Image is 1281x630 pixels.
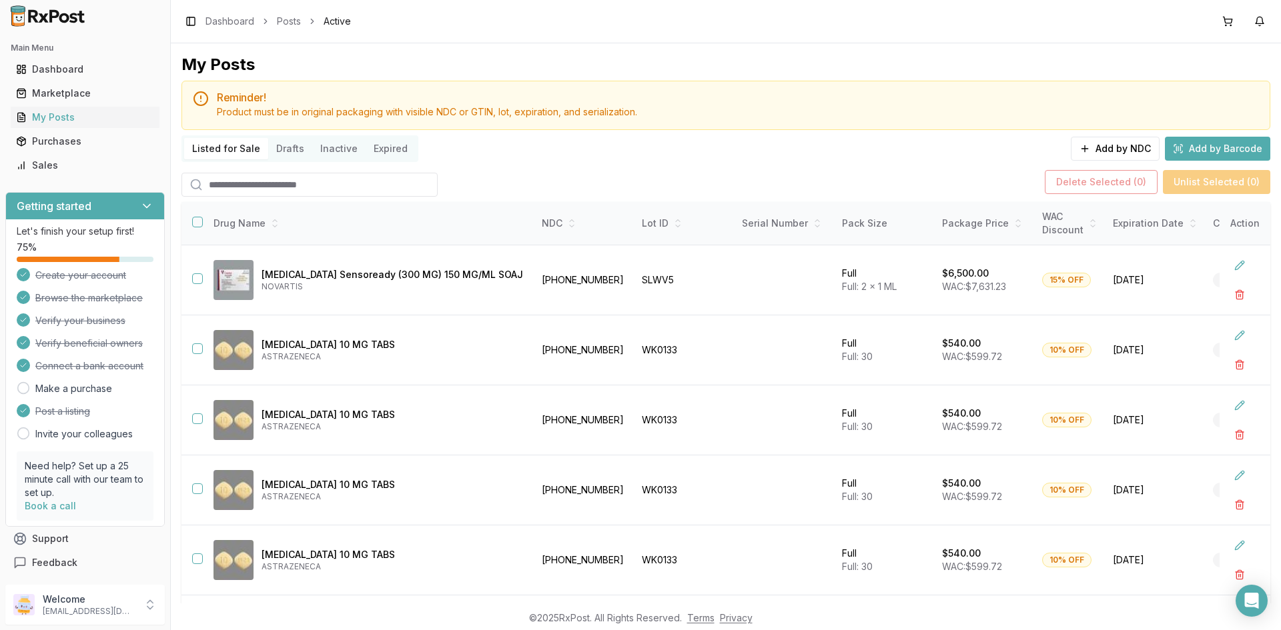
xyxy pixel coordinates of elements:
a: Dashboard [205,15,254,28]
td: Full [834,315,934,385]
div: Open Intercom Messenger [1236,585,1268,617]
div: NDC [542,217,626,230]
span: Verify beneficial owners [35,337,143,350]
span: Feedback [32,556,77,569]
td: [PHONE_NUMBER] [534,315,634,385]
p: ASTRAZENECA [262,561,523,572]
td: WK0133 [634,525,734,595]
span: Create your account [35,269,126,282]
button: Edit [1228,253,1252,277]
a: Sales [11,153,159,177]
span: Browse the marketplace [35,291,143,305]
span: Full: 2 x 1 ML [842,281,897,292]
span: 75 % [17,241,37,254]
p: ASTRAZENECA [262,351,523,362]
div: Purchases [16,135,154,148]
div: 10% OFF [1042,413,1092,427]
td: WK0133 [634,455,734,525]
p: Welcome [43,593,135,606]
div: Product must be in original packaging with visible NDC or GTIN, lot, expiration, and serialization. [217,105,1259,119]
img: RxPost Logo [5,5,91,27]
div: 10% OFF [1042,483,1092,497]
button: Dashboard [5,59,165,80]
div: Brand New [1213,273,1271,287]
p: $540.00 [942,407,981,420]
div: Brand New [1213,343,1271,357]
a: Terms [687,612,715,623]
button: Add by NDC [1071,137,1160,161]
a: Privacy [720,612,753,623]
span: [DATE] [1113,553,1197,567]
button: Edit [1228,533,1252,557]
button: Sales [5,155,165,176]
button: My Posts [5,107,165,128]
div: 10% OFF [1042,553,1092,567]
button: Expired [366,138,416,159]
button: Inactive [312,138,366,159]
td: Full [834,525,934,595]
p: [EMAIL_ADDRESS][DOMAIN_NAME] [43,606,135,617]
button: Delete [1228,353,1252,377]
button: Delete [1228,423,1252,447]
span: WAC: $599.72 [942,421,1002,432]
div: Serial Number [742,217,826,230]
td: SLWV5 [634,245,734,315]
div: Package Price [942,217,1026,230]
a: Make a purchase [35,382,112,395]
div: 15% OFF [1042,273,1091,287]
button: Edit [1228,393,1252,417]
p: NOVARTIS [262,281,523,292]
span: WAC: $599.72 [942,491,1002,502]
p: [MEDICAL_DATA] 10 MG TABS [262,408,523,421]
button: Purchases [5,131,165,152]
button: Listed for Sale [184,138,268,159]
div: Marketplace [16,87,154,100]
h2: Main Menu [11,43,159,53]
div: WAC Discount [1042,210,1097,237]
span: Connect a bank account [35,359,143,373]
p: [MEDICAL_DATA] Sensoready (300 MG) 150 MG/ML SOAJ [262,268,523,281]
p: [MEDICAL_DATA] 10 MG TABS [262,548,523,561]
a: Book a call [25,500,76,511]
a: Invite your colleagues [35,427,133,441]
p: $540.00 [942,477,981,490]
div: Dashboard [16,63,154,76]
td: [PHONE_NUMBER] [534,455,634,525]
td: WK0133 [634,315,734,385]
p: [MEDICAL_DATA] 10 MG TABS [262,478,523,491]
span: Full: 30 [842,561,873,572]
button: Drafts [268,138,312,159]
button: Delete [1228,563,1252,587]
div: 10% OFF [1042,343,1092,357]
span: [DATE] [1113,483,1197,497]
img: Farxiga 10 MG TABS [213,330,254,370]
span: WAC: $599.72 [942,561,1002,572]
span: Full: 30 [842,351,873,362]
td: Full [834,245,934,315]
span: Full: 30 [842,491,873,502]
span: WAC: $7,631.23 [942,281,1006,292]
p: $540.00 [942,337,981,350]
img: Cosentyx Sensoready (300 MG) 150 MG/ML SOAJ [213,260,254,300]
td: [PHONE_NUMBER] [534,385,634,455]
h3: Getting started [17,198,91,214]
th: Action [1220,202,1270,245]
div: Sales [16,159,154,172]
td: [PHONE_NUMBER] [534,525,634,595]
div: Lot ID [642,217,726,230]
a: Dashboard [11,57,159,81]
div: Brand New [1213,413,1271,427]
span: Verify your business [35,314,125,327]
span: [DATE] [1113,273,1197,287]
p: ASTRAZENECA [262,491,523,502]
p: [MEDICAL_DATA] 10 MG TABS [262,338,523,351]
td: Full [834,385,934,455]
div: Drug Name [213,217,523,230]
img: Farxiga 10 MG TABS [213,400,254,440]
span: Active [324,15,351,28]
img: Farxiga 10 MG TABS [213,470,254,510]
th: Pack Size [834,202,934,245]
span: Post a listing [35,405,90,418]
a: Marketplace [11,81,159,105]
span: [DATE] [1113,413,1197,427]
